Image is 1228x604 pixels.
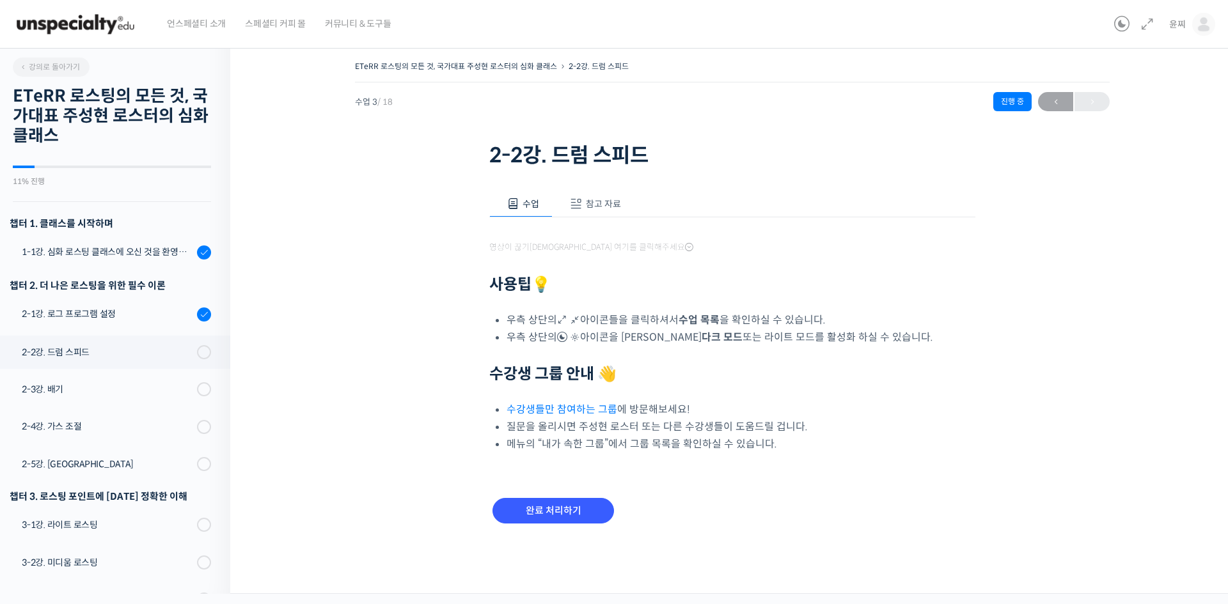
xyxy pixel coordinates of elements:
[355,98,393,106] span: 수업 3
[507,435,975,453] li: 메뉴의 “내가 속한 그룹”에서 그룹 목록을 확인하실 수 있습니다.
[1169,19,1186,30] span: 윤찌
[507,311,975,329] li: 우측 상단의 아이콘들을 클릭하셔서 을 확인하실 수 있습니다.
[679,313,720,327] b: 수업 목록
[489,242,693,252] span: 영상이 끊기[DEMOGRAPHIC_DATA] 여기를 클릭해주세요
[13,178,211,185] div: 11% 진행
[13,86,211,146] h2: ETeRR 로스팅의 모든 것, 국가대표 주성현 로스터의 심화 클래스
[586,198,621,210] span: 참고 자료
[523,198,539,210] span: 수업
[22,419,193,433] div: 2-4강. 가스 조절
[1038,93,1073,111] span: ←
[22,555,193,569] div: 3-2강. 미디움 로스팅
[22,457,193,471] div: 2-5강. [GEOGRAPHIC_DATA]
[22,382,193,396] div: 2-3강. 배기
[10,488,211,505] div: 챕터 3. 로스팅 포인트에 [DATE] 정확한 이해
[10,277,211,294] div: 챕터 2. 더 나은 로스팅을 위한 필수 이론
[507,329,975,346] li: 우측 상단의 아이콘을 [PERSON_NAME] 또는 라이트 모드를 활성화 하실 수 있습니다.
[377,97,393,107] span: / 18
[489,364,617,383] strong: 수강생 그룹 안내 👋
[507,418,975,435] li: 질문을 올리시면 주성현 로스터 또는 다른 수강생들이 도움드릴 겁니다.
[492,498,614,524] input: 완료 처리하기
[993,92,1032,111] div: 진행 중
[1038,92,1073,111] a: ←이전
[507,401,975,418] li: 에 방문해보세요!
[19,62,80,72] span: 강의로 돌아가기
[22,245,193,259] div: 1-1강. 심화 로스팅 클래스에 오신 것을 환영합니다
[531,275,551,294] strong: 💡
[489,275,551,294] strong: 사용팁
[10,215,211,232] h3: 챕터 1. 클래스를 시작하며
[22,518,193,532] div: 3-1강. 라이트 로스팅
[22,307,193,321] div: 2-1강. 로그 프로그램 설정
[22,345,193,359] div: 2-2강. 드럼 스피드
[569,61,629,71] a: 2-2강. 드럼 스피드
[355,61,557,71] a: ETeRR 로스팅의 모든 것, 국가대표 주성현 로스터의 심화 클래스
[13,58,90,77] a: 강의로 돌아가기
[489,143,975,167] h1: 2-2강. 드럼 스피드
[507,403,617,416] a: 수강생들만 참여하는 그룹
[702,330,743,344] b: 다크 모드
